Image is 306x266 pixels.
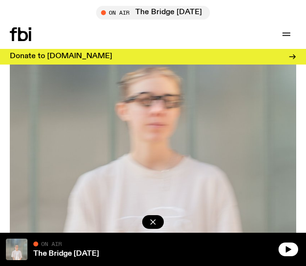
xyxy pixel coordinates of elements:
h3: Donate to [DOMAIN_NAME] [10,53,112,60]
img: Mara stands in front of a frosted glass wall wearing a cream coloured t-shirt and black glasses. ... [6,239,27,260]
a: The Bridge [DATE] [33,250,99,258]
button: On AirThe Bridge [DATE] [96,6,210,20]
span: On Air [41,241,62,247]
